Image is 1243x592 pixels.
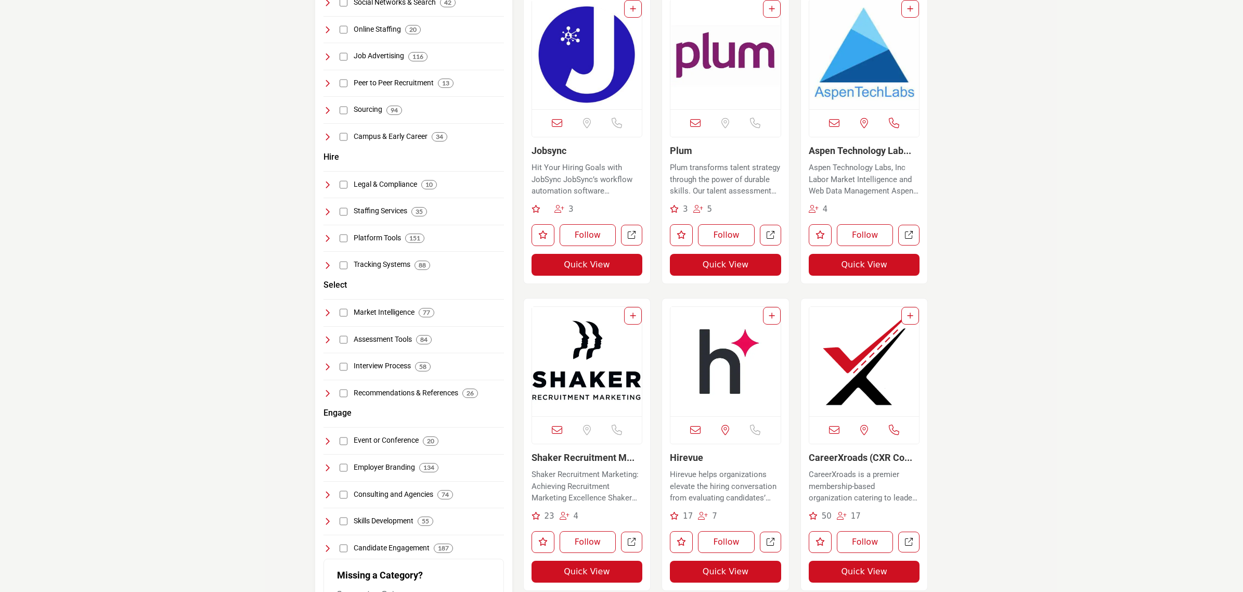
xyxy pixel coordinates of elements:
[532,159,643,197] a: Hit Your Hiring Goals with JobSync JobSync’s workflow automation software empowers companies to d...
[809,159,920,197] a: Aspen Technology Labs, Inc Labor Market Intelligence and Web Data Management Aspen Technology Lab...
[907,5,913,13] a: Add To List
[340,363,348,371] input: Select Interview Process checkbox
[837,510,861,522] div: Followers
[340,79,348,87] input: Select Peer to Peer Recruitment checkbox
[340,234,348,242] input: Select Platform Tools checkbox
[809,452,912,463] a: CareerXroads (CXR Co...
[354,179,417,190] h4: Legal & Compliance: Resources and services ensuring recruitment practices comply with legal and r...
[560,531,616,553] button: Follow
[340,464,348,472] input: Select Employer Branding checkbox
[340,437,348,445] input: Select Event or Conference checkbox
[907,312,913,320] a: Add To List
[568,204,574,214] span: 3
[712,511,717,521] span: 7
[415,261,430,270] div: 88 Results For Tracking Systems
[323,407,352,419] button: Engage
[670,254,781,276] button: Quick View
[630,5,636,13] a: Add To List
[760,225,781,246] a: Open plum in new tab
[760,532,781,553] a: Open hirevue in new tab
[432,132,447,141] div: 34 Results For Campus & Early Career
[670,452,703,463] a: Hirevue
[340,133,348,141] input: Select Campus & Early Career checkbox
[409,235,420,242] b: 151
[560,224,616,246] button: Follow
[809,466,920,504] a: CareerXroads is a premier membership-based organization catering to leaders and heads of talent a...
[698,224,755,246] button: Follow
[532,469,643,504] p: Shaker Recruitment Marketing: Achieving Recruitment Marketing Excellence Shaker Recruitment Marke...
[354,105,382,115] h4: Sourcing: Strategies and tools for identifying and engaging potential candidates for specific job...
[851,511,861,521] span: 17
[354,543,430,554] h4: Candidate Engagement: Strategies and tools for maintaining active and engaging interactions with ...
[809,145,911,156] a: Aspen Technology Lab...
[354,435,419,446] h4: Event or Conference: Organizations and platforms for hosting industry-specific events, conference...
[340,25,348,34] input: Select Online Staffing checkbox
[809,531,832,553] button: Like listing
[670,145,692,156] a: Plum
[769,312,775,320] a: Add To List
[670,531,693,553] button: Like listing
[419,463,438,472] div: 134 Results For Employer Branding
[670,205,679,213] i: Recommendations
[438,79,454,88] div: 13 Results For Peer to Peer Recruitment
[560,510,579,522] div: Followers
[427,437,434,445] b: 20
[532,224,554,246] button: Like listing
[554,203,574,215] div: Followers
[898,225,920,246] a: Open aspen-technology-labs in new tab
[340,491,348,499] input: Select Consulting and Agencies checkbox
[809,512,818,520] i: Recommendations
[809,469,920,504] p: CareerXroads is a premier membership-based organization catering to leaders and heads of talent a...
[532,254,643,276] button: Quick View
[340,261,348,269] input: Select Tracking Systems checkbox
[354,334,412,345] h4: Assessment Tools: Tools and platforms for evaluating candidate skills, competencies, and fit for ...
[340,544,348,552] input: Select Candidate Engagement checkbox
[421,180,437,189] div: 10 Results For Legal & Compliance
[420,336,428,343] b: 84
[419,262,426,269] b: 88
[621,225,642,246] a: Open jobsync in new tab
[532,162,643,197] p: Hit Your Hiring Goals with JobSync JobSync’s workflow automation software empowers companies to d...
[436,133,443,140] b: 34
[340,308,348,317] input: Select Market Intelligence checkbox
[630,312,636,320] a: Add To List
[354,490,433,500] h4: Consulting and Agencies: Expert services and agencies providing strategic advice and solutions in...
[670,561,781,583] button: Quick View
[532,145,643,157] h3: Jobsync
[809,145,920,157] h3: Aspen Technology Labs, Inc.
[438,545,449,552] b: 187
[809,254,920,276] button: Quick View
[670,145,781,157] h3: Plum
[898,532,920,553] a: Open CareerXroads in new tab
[354,51,404,61] h4: Job Advertising: Platforms and strategies for advertising job openings to attract a wide range of...
[340,208,348,216] input: Select Staffing Services checkbox
[670,307,781,416] a: Open Listing in new tab
[809,162,920,197] p: Aspen Technology Labs, Inc Labor Market Intelligence and Web Data Management Aspen Technology Lab...
[707,204,713,214] span: 5
[670,466,781,504] a: Hirevue helps organizations elevate the hiring conversation from evaluating candidates’ credentia...
[823,204,828,214] span: 4
[416,335,432,344] div: 84 Results For Assessment Tools
[693,203,713,215] div: Followers
[422,518,429,525] b: 55
[683,204,688,214] span: 3
[837,531,894,553] button: Follow
[532,531,554,553] button: Like listing
[354,24,401,35] h4: Online Staffing: Digital platforms specializing in the staffing of temporary, contract, and conti...
[532,307,642,416] a: Open Listing in new tab
[354,388,458,398] h4: Recommendations & References: Tools for gathering and managing professional recommendations and r...
[574,511,579,521] span: 4
[434,544,453,553] div: 187 Results For Candidate Engagement
[340,181,348,189] input: Select Legal & Compliance checkbox
[386,106,402,115] div: 94 Results For Sourcing
[532,452,635,463] a: Shaker Recruitment M...
[354,132,428,142] h4: Campus & Early Career: Programs and platforms focusing on recruitment and career development for ...
[354,361,411,371] h4: Interview Process: Tools and processes focused on optimizing and streamlining the interview and c...
[532,466,643,504] a: Shaker Recruitment Marketing: Achieving Recruitment Marketing Excellence Shaker Recruitment Marke...
[544,511,554,521] span: 23
[532,307,642,416] img: Shaker Recruitment Marketing
[809,203,828,215] div: Followers
[323,151,339,163] h3: Hire
[423,309,430,316] b: 77
[418,517,433,526] div: 55 Results For Skills Development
